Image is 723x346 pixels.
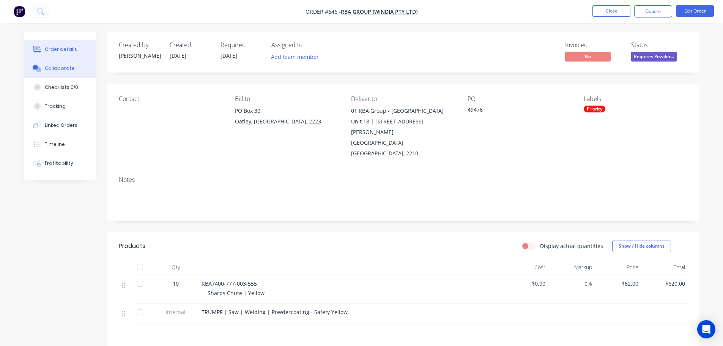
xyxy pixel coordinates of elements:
[697,320,715,338] div: Open Intercom Messenger
[119,242,145,251] div: Products
[45,141,65,148] div: Timeline
[153,260,198,275] div: Qty
[565,41,622,49] div: Invoiced
[351,106,455,137] div: 01 RBA Group - [GEOGRAPHIC_DATA] Unit 18 | [STREET_ADDRESS][PERSON_NAME]
[271,41,347,49] div: Assigned to
[548,260,595,275] div: Markup
[595,260,642,275] div: Price
[612,240,671,252] button: Show / Hide columns
[221,41,262,49] div: Required
[173,280,179,288] span: 10
[631,52,677,61] span: Requires Powder...
[584,106,605,112] div: Priority
[14,6,25,17] img: Factory
[24,154,96,173] button: Profitability
[351,95,455,103] div: Deliver to
[119,41,161,49] div: Created by
[45,65,75,72] div: Collaborate
[119,176,688,183] div: Notes
[351,137,455,159] div: [GEOGRAPHIC_DATA], [GEOGRAPHIC_DATA], 2210
[45,46,77,53] div: Order details
[45,84,78,91] div: Checklists 0/0
[565,52,611,61] span: No
[631,52,677,63] button: Requires Powder...
[598,280,639,288] span: $62.00
[24,135,96,154] button: Timeline
[119,52,161,60] div: [PERSON_NAME]
[468,95,572,103] div: PO
[631,41,688,49] div: Status
[156,308,195,316] span: Internal
[641,260,688,275] div: Total
[45,160,73,167] div: Profitability
[468,106,562,116] div: 49476
[271,52,323,62] button: Add team member
[45,103,66,110] div: Tracking
[584,95,688,103] div: Labels
[551,280,592,288] span: 0%
[235,106,339,116] div: PO Box 30
[24,59,96,78] button: Collaborate
[24,97,96,116] button: Tracking
[540,242,603,250] label: Display actual quantities
[351,106,455,159] div: 01 RBA Group - [GEOGRAPHIC_DATA] Unit 18 | [STREET_ADDRESS][PERSON_NAME][GEOGRAPHIC_DATA], [GEOGR...
[221,52,237,59] span: [DATE]
[170,41,211,49] div: Created
[235,106,339,130] div: PO Box 30Oatley, [GEOGRAPHIC_DATA], 2223
[24,78,96,97] button: Checklists 0/0
[208,289,265,297] span: Sharps Chute | Yellow
[119,95,223,103] div: Contact
[24,40,96,59] button: Order details
[235,95,339,103] div: Bill to
[505,280,546,288] span: $0.00
[341,8,417,15] a: RBA Group (Windia Pty Ltd)
[306,8,341,15] span: Order #646 -
[24,116,96,135] button: Linked Orders
[202,280,257,287] span: RBA7400-777-003-555
[676,5,714,17] button: Edit Order
[644,280,685,288] span: $620.00
[202,308,348,316] span: TRUMPF | Saw | Welding | Powdercoating - Safety Yellow
[170,52,186,59] span: [DATE]
[502,260,549,275] div: Cost
[267,52,323,62] button: Add team member
[592,5,630,17] button: Close
[45,122,77,129] div: Linked Orders
[634,5,672,17] button: Options
[235,116,339,127] div: Oatley, [GEOGRAPHIC_DATA], 2223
